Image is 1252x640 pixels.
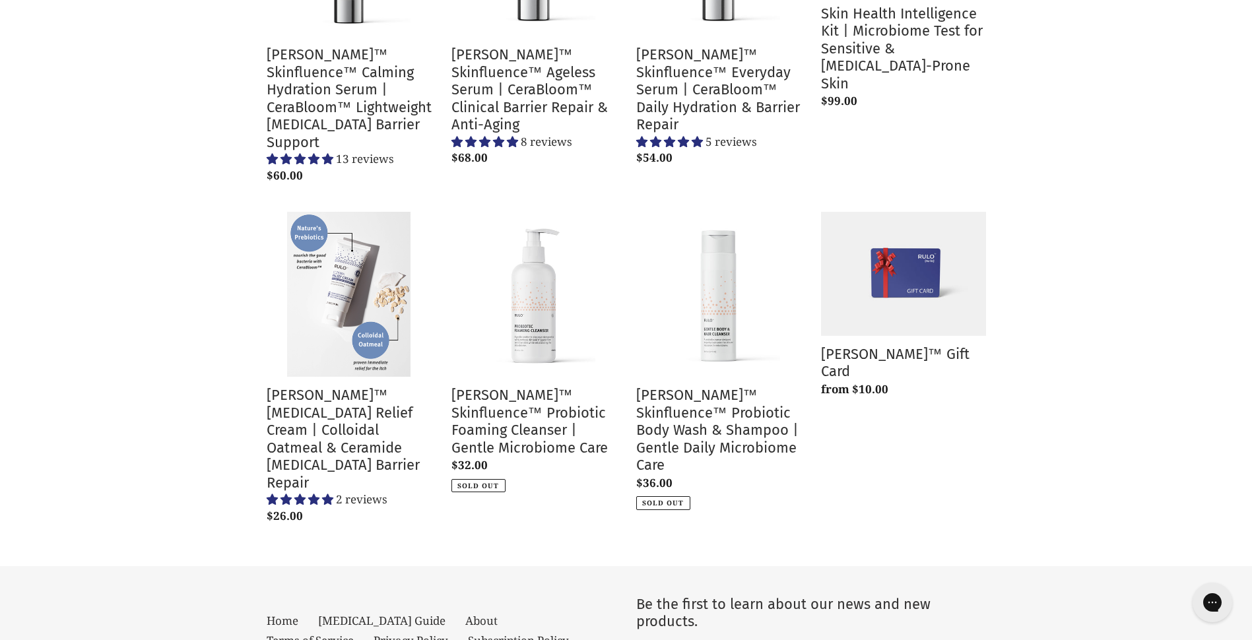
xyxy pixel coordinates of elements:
a: [MEDICAL_DATA] Guide [318,613,445,628]
iframe: Gorgias live chat messenger [1186,578,1239,627]
a: About [465,613,498,628]
a: Home [267,613,298,628]
p: Be the first to learn about our news and new products. [636,596,986,631]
